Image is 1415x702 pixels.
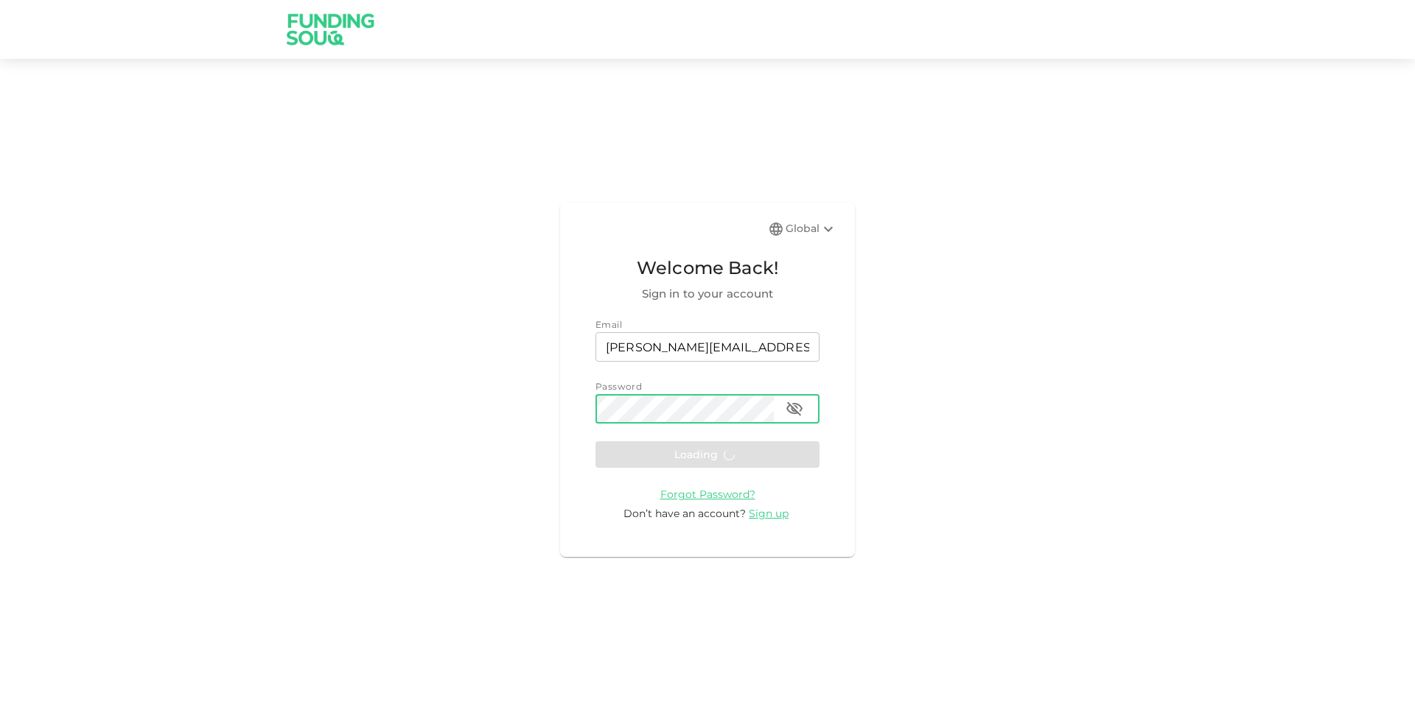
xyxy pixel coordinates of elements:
[595,285,820,303] span: Sign in to your account
[660,488,755,501] span: Forgot Password?
[660,487,755,501] a: Forgot Password?
[595,254,820,282] span: Welcome Back!
[623,507,746,520] span: Don’t have an account?
[595,319,622,330] span: Email
[595,394,774,424] input: password
[786,220,837,238] div: Global
[595,332,820,362] input: email
[595,381,642,392] span: Password
[749,507,789,520] span: Sign up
